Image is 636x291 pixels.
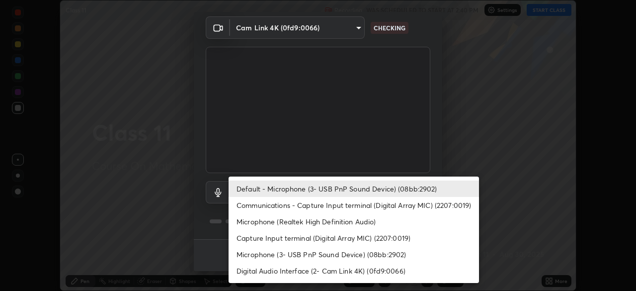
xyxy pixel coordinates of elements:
li: Communications - Capture Input terminal (Digital Array MIC) (2207:0019) [229,197,479,213]
li: Microphone (3- USB PnP Sound Device) (08bb:2902) [229,246,479,263]
li: Capture Input terminal (Digital Array MIC) (2207:0019) [229,230,479,246]
li: Default - Microphone (3- USB PnP Sound Device) (08bb:2902) [229,181,479,197]
li: Digital Audio Interface (2- Cam Link 4K) (0fd9:0066) [229,263,479,279]
li: Microphone (Realtek High Definition Audio) [229,213,479,230]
